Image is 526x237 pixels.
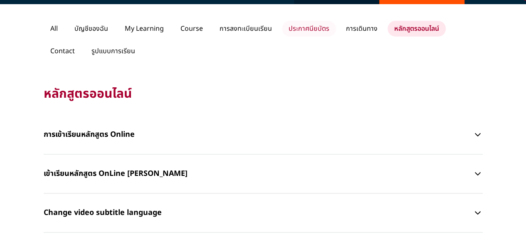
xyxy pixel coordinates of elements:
p: บัญชีของฉัน [68,21,115,37]
p: การเข้าเรียนหลักสูตร Online [44,122,473,147]
p: การลงทะเบียนเรียน [213,21,279,37]
p: Change video subtitle language [44,200,473,225]
p: เข้าเรียนหลักสูตร OnLine [PERSON_NAME] [44,161,473,186]
p: Contact [44,43,81,59]
p: การเดินทาง [339,21,384,37]
button: การเข้าเรียนหลักสูตร Online [44,122,483,147]
p: All [44,21,64,37]
button: เข้าเรียนหลักสูตร OnLine [PERSON_NAME] [44,161,483,186]
p: รูปแบบการเรียน [85,43,142,59]
button: Change video subtitle language [44,200,483,225]
p: หลักสูตรออนไลน์ [44,86,483,102]
p: Course [174,21,210,37]
p: หลักสูตรออนไลน์ [388,21,446,37]
p: ประกาศนียบัตร [282,21,336,37]
p: My Learning [118,21,170,37]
